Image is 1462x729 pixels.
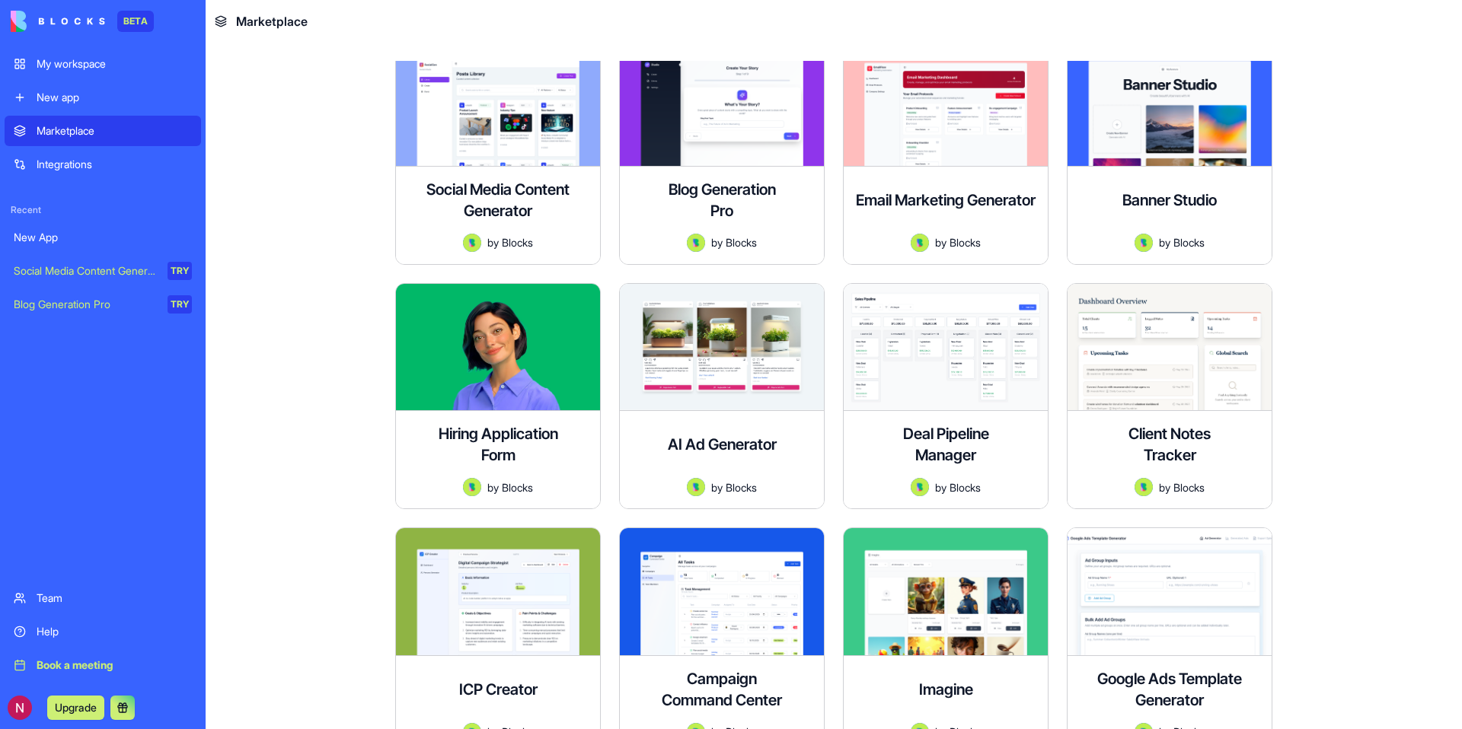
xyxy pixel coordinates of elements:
a: New app [5,82,201,113]
div: Integrations [37,157,192,172]
h4: Social Media Content Generator [408,179,588,221]
img: logo [11,11,105,32]
div: Social Media Content Generator [14,263,157,279]
span: Marketplace [236,12,308,30]
div: Help [37,624,192,639]
h4: Blog Generation Pro [661,179,783,221]
h4: Email Marketing Generator [856,189,1036,211]
div: Marketplace [37,123,192,138]
h4: Google Ads Template Generator [1080,668,1259,711]
a: Upgrade [47,699,104,715]
a: Banner StudioAvatarbyBlocks [1067,38,1272,265]
span: by [935,234,946,250]
a: New App [5,222,201,253]
span: Blocks [726,479,757,495]
span: Blocks [726,234,757,250]
h4: AI Ad Generator [668,434,777,455]
span: Blocks [502,234,533,250]
a: Client Notes TrackerAvatarbyBlocks [1067,283,1272,510]
div: New app [37,90,192,105]
span: Blocks [1173,479,1205,495]
h4: Deal Pipeline Manager [885,423,1007,466]
span: by [1159,234,1170,250]
a: Blog Generation ProTRY [5,289,201,320]
button: Upgrade [47,696,104,720]
div: TRY [168,262,192,280]
a: Social Media Content GeneratorTRY [5,256,201,286]
a: Email Marketing GeneratorAvatarbyBlocks [843,38,1049,265]
img: Avatar [1135,234,1153,252]
span: Blocks [1173,234,1205,250]
img: Avatar [463,478,481,496]
div: TRY [168,295,192,314]
a: Integrations [5,149,201,180]
h4: Hiring Application Form [437,423,559,466]
span: by [487,234,499,250]
div: New App [14,230,192,245]
h4: Client Notes Tracker [1109,423,1231,466]
a: Social Media Content GeneratorAvatarbyBlocks [395,38,601,265]
a: My workspace [5,49,201,79]
img: Avatar [911,478,929,496]
div: Team [37,591,192,606]
span: Blocks [950,234,981,250]
a: Book a meeting [5,650,201,680]
span: Blocks [502,479,533,495]
img: Avatar [687,234,705,252]
img: Avatar [687,478,705,496]
h4: Campaign Command Center [661,668,783,711]
div: Blog Generation Pro [14,297,157,312]
a: Marketplace [5,116,201,146]
img: ACg8ocJljcJVg63MWo_Oqugo6CogbWKjB1eTSiEZrtMFNxPnnvPnrg=s96-c [8,696,32,720]
h4: Banner Studio [1122,189,1217,211]
img: Avatar [463,234,481,252]
span: by [711,234,723,250]
div: Book a meeting [37,657,192,673]
h4: Imagine [919,679,973,700]
a: Hiring Application FormAvatarbyBlocks [395,283,601,510]
a: BETA [11,11,154,32]
img: Avatar [1135,478,1153,496]
img: Avatar [911,234,929,252]
span: by [487,479,499,495]
a: Blog Generation ProAvatarbyBlocks [619,38,825,265]
a: Deal Pipeline ManagerAvatarbyBlocks [843,283,1049,510]
a: AI Ad GeneratorAvatarbyBlocks [619,283,825,510]
a: Help [5,616,201,647]
div: My workspace [37,56,192,72]
span: by [935,479,946,495]
span: by [711,479,723,495]
span: by [1159,479,1170,495]
a: Team [5,583,201,613]
div: BETA [117,11,154,32]
span: Recent [5,204,201,216]
h4: ICP Creator [459,679,538,700]
span: Blocks [950,479,981,495]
